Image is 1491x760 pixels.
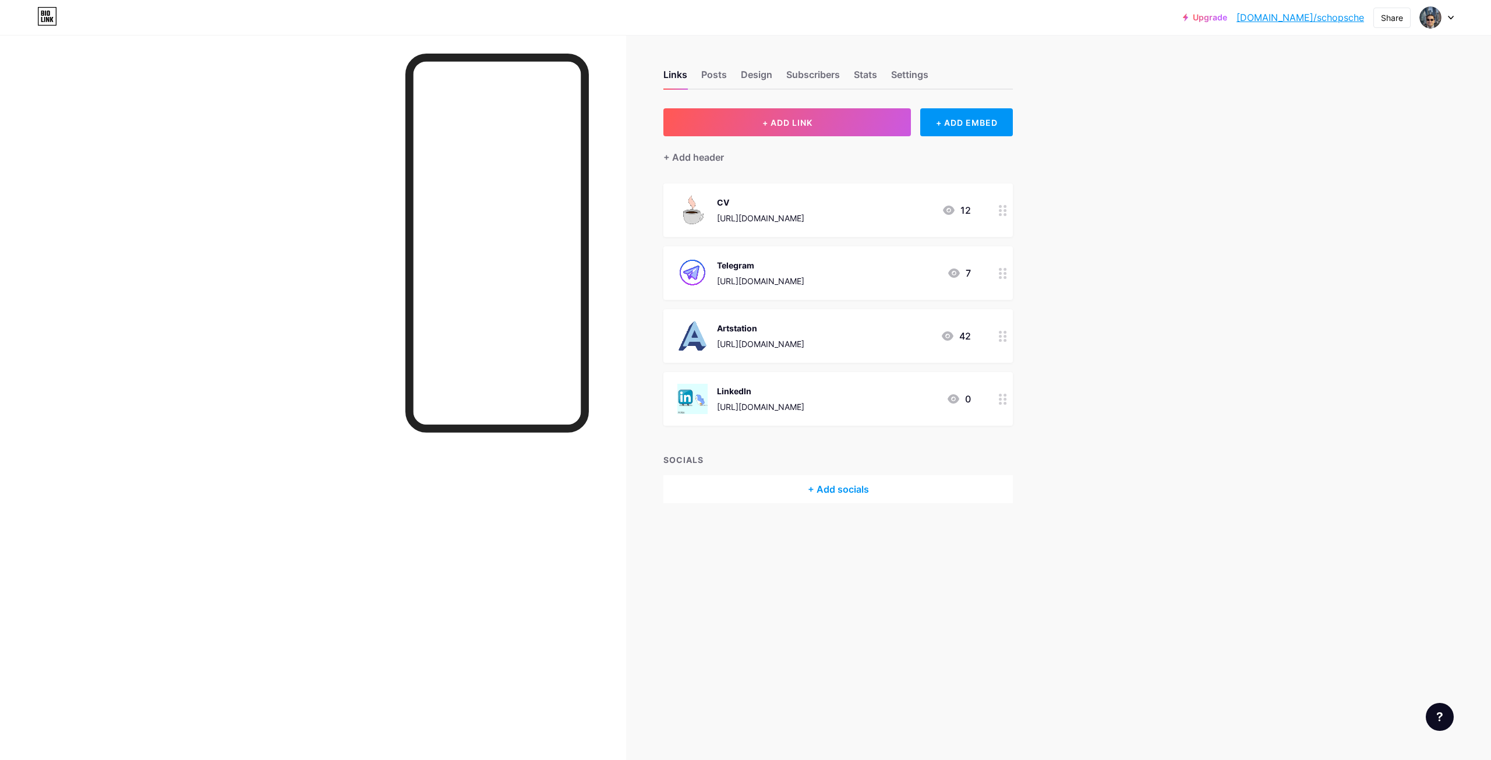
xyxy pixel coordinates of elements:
div: Telegram [717,259,804,271]
div: 0 [946,392,971,406]
div: 7 [947,266,971,280]
div: Subscribers [786,68,840,89]
a: [DOMAIN_NAME]/schopsche [1236,10,1364,24]
div: SOCIALS [663,454,1013,466]
img: Artstation [677,321,708,351]
div: LinkedIn [717,385,804,397]
img: LinkedIn [677,384,708,414]
div: 12 [942,203,971,217]
div: + Add socials [663,475,1013,503]
div: [URL][DOMAIN_NAME] [717,338,804,350]
div: Artstation [717,322,804,334]
div: Settings [891,68,928,89]
div: Links [663,68,687,89]
span: + ADD LINK [762,118,812,128]
div: Stats [854,68,877,89]
div: Design [741,68,772,89]
div: Posts [701,68,727,89]
div: + ADD EMBED [920,108,1013,136]
img: Telegram [677,258,708,288]
div: [URL][DOMAIN_NAME] [717,275,804,287]
div: Share [1381,12,1403,24]
div: CV [717,196,804,208]
button: + ADD LINK [663,108,911,136]
div: 42 [941,329,971,343]
div: [URL][DOMAIN_NAME] [717,212,804,224]
a: Upgrade [1183,13,1227,22]
div: + Add header [663,150,724,164]
img: Dima Burger [1419,6,1441,29]
img: CV [677,195,708,225]
div: [URL][DOMAIN_NAME] [717,401,804,413]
